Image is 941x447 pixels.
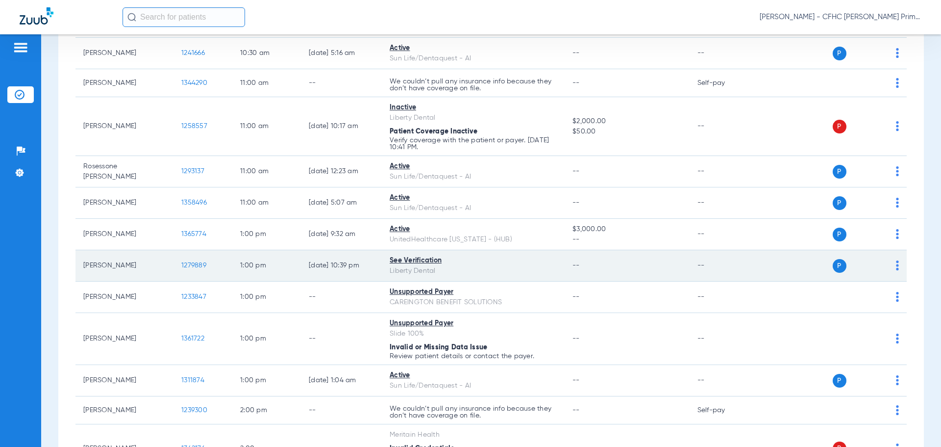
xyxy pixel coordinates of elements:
[232,219,301,250] td: 1:00 PM
[232,156,301,187] td: 11:00 AM
[690,219,756,250] td: --
[390,193,557,203] div: Active
[181,123,207,130] span: 1258557
[232,97,301,156] td: 11:00 AM
[232,313,301,365] td: 1:00 PM
[181,231,206,237] span: 1365774
[390,224,557,235] div: Active
[301,313,382,365] td: --
[181,50,205,56] span: 1241666
[833,120,846,133] span: P
[75,38,173,69] td: [PERSON_NAME]
[896,334,899,343] img: group-dot-blue.svg
[390,287,557,297] div: Unsupported Payer
[690,38,756,69] td: --
[390,370,557,381] div: Active
[572,168,580,175] span: --
[20,7,53,25] img: Zuub Logo
[572,407,580,414] span: --
[301,219,382,250] td: [DATE] 9:32 AM
[390,266,557,276] div: Liberty Dental
[390,297,557,308] div: CAREINGTON BENEFIT SOLUTIONS
[390,113,557,123] div: Liberty Dental
[232,365,301,396] td: 1:00 PM
[301,69,382,97] td: --
[896,229,899,239] img: group-dot-blue.svg
[390,161,557,172] div: Active
[896,166,899,176] img: group-dot-blue.svg
[833,196,846,210] span: P
[833,374,846,388] span: P
[232,396,301,424] td: 2:00 PM
[75,396,173,424] td: [PERSON_NAME]
[13,42,28,53] img: hamburger-icon
[75,97,173,156] td: [PERSON_NAME]
[75,187,173,219] td: [PERSON_NAME]
[232,250,301,282] td: 1:00 PM
[390,78,557,92] p: We couldn’t pull any insurance info because they don’t have coverage on file.
[572,262,580,269] span: --
[181,199,207,206] span: 1358496
[181,335,204,342] span: 1361722
[833,228,846,241] span: P
[896,198,899,208] img: group-dot-blue.svg
[390,43,557,53] div: Active
[232,282,301,313] td: 1:00 PM
[75,219,173,250] td: [PERSON_NAME]
[690,97,756,156] td: --
[690,187,756,219] td: --
[690,250,756,282] td: --
[75,250,173,282] td: [PERSON_NAME]
[572,377,580,384] span: --
[75,156,173,187] td: Rosessone [PERSON_NAME]
[181,377,204,384] span: 1311874
[572,199,580,206] span: --
[690,313,756,365] td: --
[896,48,899,58] img: group-dot-blue.svg
[127,13,136,22] img: Search Icon
[390,256,557,266] div: See Verification
[896,121,899,131] img: group-dot-blue.svg
[390,235,557,245] div: UnitedHealthcare [US_STATE] - (HUB)
[181,262,206,269] span: 1279889
[896,78,899,88] img: group-dot-blue.svg
[390,329,557,339] div: Slide 100%
[301,156,382,187] td: [DATE] 12:23 AM
[390,318,557,329] div: Unsupported Payer
[181,79,207,86] span: 1344290
[690,156,756,187] td: --
[896,292,899,302] img: group-dot-blue.svg
[896,261,899,270] img: group-dot-blue.svg
[301,365,382,396] td: [DATE] 1:04 AM
[232,187,301,219] td: 11:00 AM
[690,282,756,313] td: --
[390,353,557,360] p: Review patient details or contact the payer.
[232,38,301,69] td: 10:30 AM
[301,282,382,313] td: --
[572,116,681,127] span: $2,000.00
[181,168,204,175] span: 1293137
[572,335,580,342] span: --
[390,128,477,135] span: Patient Coverage Inactive
[892,400,941,447] iframe: Chat Widget
[572,79,580,86] span: --
[390,344,487,351] span: Invalid or Missing Data Issue
[301,396,382,424] td: --
[75,282,173,313] td: [PERSON_NAME]
[572,50,580,56] span: --
[75,313,173,365] td: [PERSON_NAME]
[390,103,557,113] div: Inactive
[390,405,557,419] p: We couldn’t pull any insurance info because they don’t have coverage on file.
[301,250,382,282] td: [DATE] 10:39 PM
[301,97,382,156] td: [DATE] 10:17 AM
[833,165,846,179] span: P
[390,430,557,440] div: Meritain Health
[390,53,557,64] div: Sun Life/Dentaquest - AI
[232,69,301,97] td: 11:00 AM
[572,224,681,235] span: $3,000.00
[301,187,382,219] td: [DATE] 5:07 AM
[390,137,557,151] p: Verify coverage with the patient or payer. [DATE] 10:41 PM.
[572,127,681,137] span: $50.00
[690,365,756,396] td: --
